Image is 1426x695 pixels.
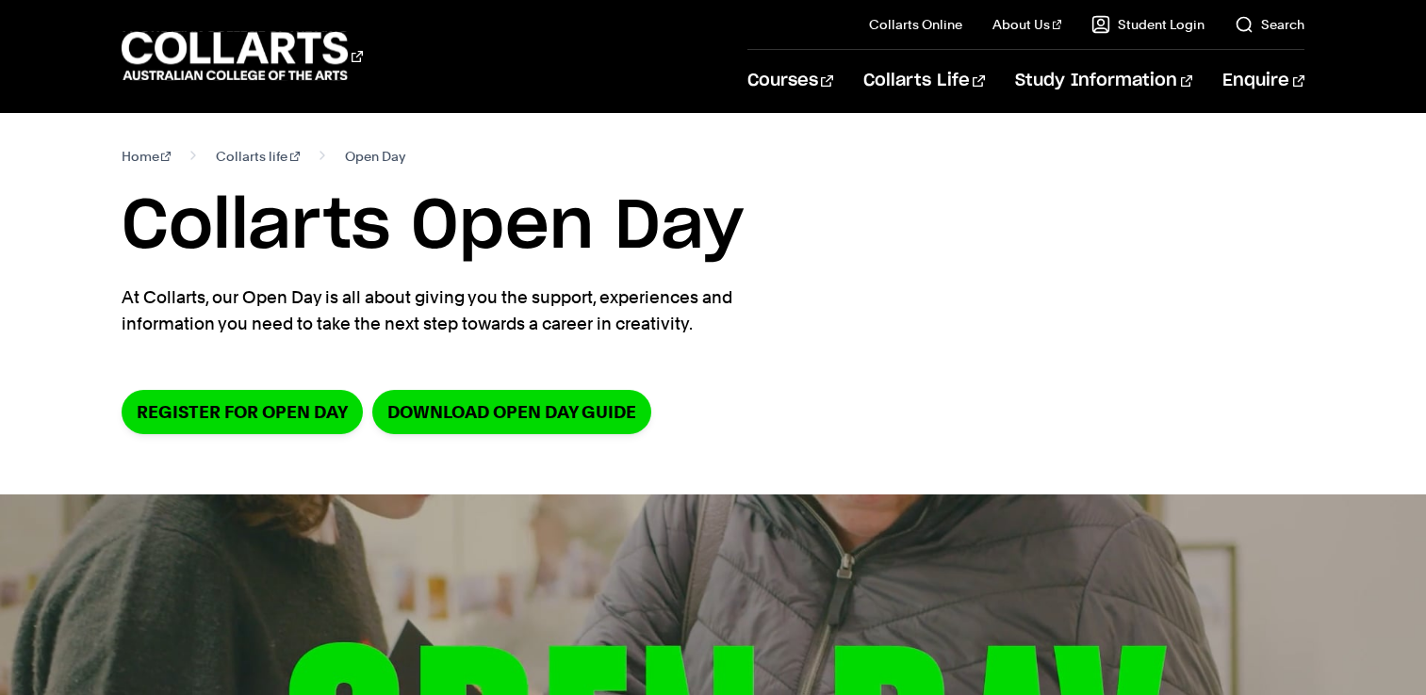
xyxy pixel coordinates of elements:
[372,390,651,434] a: DOWNLOAD OPEN DAY GUIDE
[1222,50,1304,112] a: Enquire
[747,50,833,112] a: Courses
[1235,15,1304,34] a: Search
[122,185,1305,269] h1: Collarts Open Day
[863,50,985,112] a: Collarts Life
[122,143,172,170] a: Home
[869,15,962,34] a: Collarts Online
[345,143,405,170] span: Open Day
[122,390,363,434] a: Register for Open Day
[1091,15,1205,34] a: Student Login
[992,15,1062,34] a: About Us
[122,284,810,337] p: At Collarts, our Open Day is all about giving you the support, experiences and information you ne...
[122,29,363,83] div: Go to homepage
[1015,50,1192,112] a: Study Information
[216,143,300,170] a: Collarts life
